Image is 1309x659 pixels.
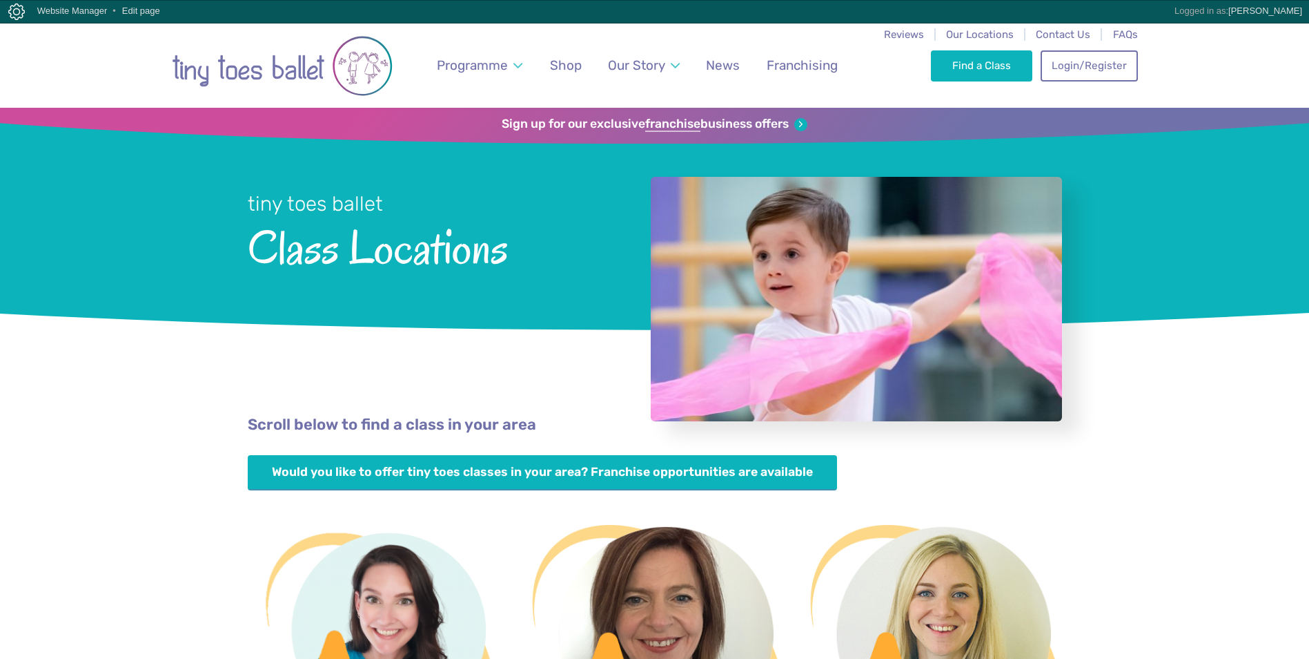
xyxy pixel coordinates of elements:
[1041,50,1137,81] a: Login/Register
[248,192,383,216] small: tiny toes ballet
[608,57,665,73] span: Our Story
[550,57,582,73] span: Shop
[543,49,588,82] a: Shop
[767,57,838,73] span: Franchising
[248,455,838,490] a: Would you like to offer tiny toes classes in your area? Franchise opportunities are available
[700,49,747,82] a: News
[172,22,393,108] a: Go to home page
[931,50,1032,81] a: Find a Class
[601,49,686,82] a: Our Story
[430,49,529,82] a: Programme
[1036,28,1090,41] a: Contact Us
[1113,28,1138,41] a: FAQs
[706,57,740,73] span: News
[248,218,614,274] span: Class Locations
[502,117,807,132] a: Sign up for our exclusivefranchisebusiness offers
[437,57,508,73] span: Programme
[946,28,1014,41] a: Our Locations
[645,117,700,132] strong: franchise
[760,49,844,82] a: Franchising
[884,28,924,41] a: Reviews
[248,414,1062,436] p: Scroll below to find a class in your area
[172,31,393,101] img: tiny toes ballet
